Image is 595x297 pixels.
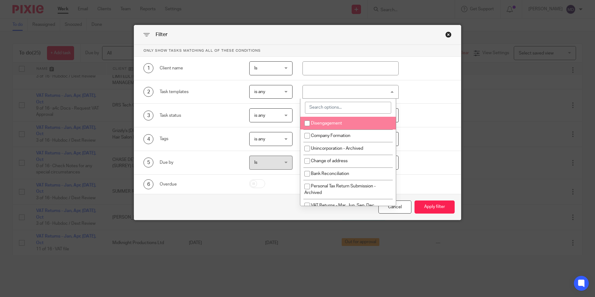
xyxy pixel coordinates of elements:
[254,113,265,118] span: is any
[445,31,452,38] div: Close this dialog window
[143,87,153,97] div: 2
[254,137,265,141] span: is any
[305,102,391,114] input: Search options...
[160,159,240,166] div: Due by
[311,172,349,176] span: Bank Reconciliation
[143,63,153,73] div: 1
[378,200,411,214] div: Close this dialog window
[311,121,342,125] span: Disengagement
[311,159,348,163] span: Change of address
[254,90,265,94] span: is any
[160,181,240,187] div: Overdue
[143,134,153,144] div: 4
[415,200,455,214] button: Apply filter
[311,134,350,138] span: Company Formation
[160,112,240,119] div: Task status
[311,203,374,208] span: VAT Returns - Mar, Jun, Sep, Dec
[143,179,153,189] div: 6
[254,66,257,70] span: Is
[134,45,461,57] p: Only show tasks matching all of these conditions
[143,111,153,120] div: 3
[143,158,153,167] div: 5
[160,65,240,71] div: Client name
[304,184,376,195] span: Personal Tax Return Submission - Archived
[156,32,167,37] span: Filter
[160,136,240,142] div: Tags
[254,160,257,165] span: Is
[311,146,363,151] span: Unincorporation - Archived
[160,89,240,95] div: Task templates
